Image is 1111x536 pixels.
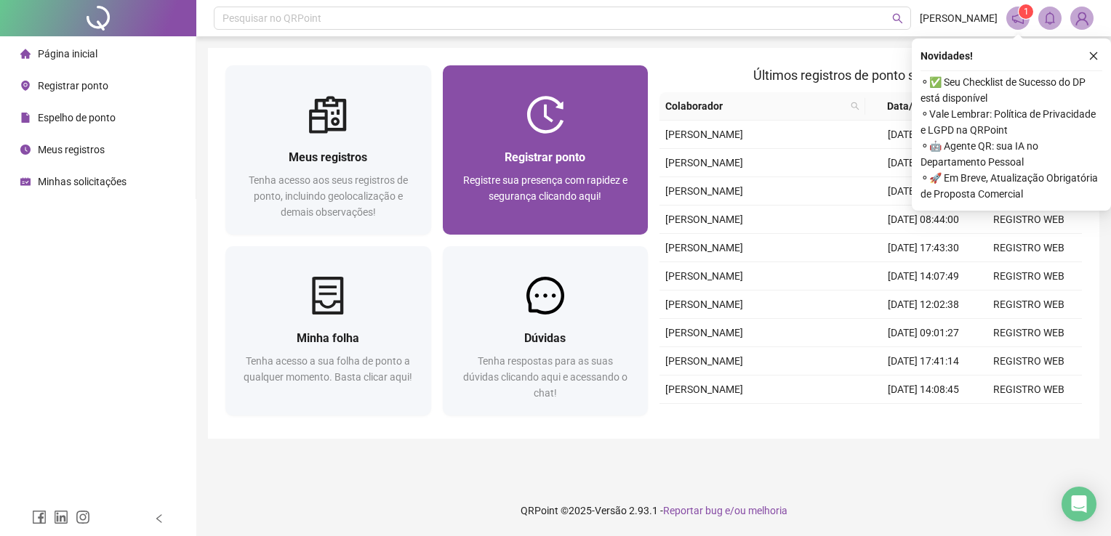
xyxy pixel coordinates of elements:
a: Meus registrosTenha acesso aos seus registros de ponto, incluindo geolocalização e demais observa... [225,65,431,235]
span: Registre sua presença com rapidez e segurança clicando aqui! [463,174,627,202]
span: Espelho de ponto [38,112,116,123]
span: [PERSON_NAME] [665,327,743,338]
span: Tenha respostas para as suas dúvidas clicando aqui e acessando o chat! [463,355,627,399]
span: left [154,513,164,524]
div: Open Intercom Messenger [1062,487,1096,521]
span: search [851,102,859,110]
td: [DATE] 17:43:30 [871,234,976,262]
span: 1 [1024,7,1029,17]
span: linkedin [54,510,68,524]
a: Registrar pontoRegistre sua presença com rapidez e segurança clicando aqui! [443,65,649,235]
sup: 1 [1019,4,1033,19]
span: Registrar ponto [38,80,108,92]
span: ⚬ Vale Lembrar: Política de Privacidade e LGPD na QRPoint [921,106,1102,138]
td: [DATE] 12:01:26 [871,177,976,206]
span: search [892,13,903,24]
img: 87183 [1071,7,1093,29]
td: [DATE] 14:07:49 [871,262,976,291]
span: file [20,113,31,123]
a: DúvidasTenha respostas para as suas dúvidas clicando aqui e acessando o chat! [443,246,649,415]
span: home [20,49,31,59]
td: REGISTRO WEB [976,404,1082,432]
th: Data/Hora [865,92,968,121]
td: REGISTRO WEB [976,319,1082,347]
span: [PERSON_NAME] [665,270,743,282]
td: [DATE] 08:44:00 [871,206,976,234]
span: environment [20,81,31,91]
span: [PERSON_NAME] [665,185,743,197]
span: Versão [595,505,627,516]
span: search [848,95,862,117]
span: [PERSON_NAME] [665,242,743,253]
span: notification [1011,12,1024,25]
td: [DATE] 17:41:14 [871,347,976,375]
span: Minhas solicitações [38,176,127,187]
span: Registrar ponto [505,150,585,164]
td: REGISTRO WEB [976,291,1082,319]
span: Página inicial [38,48,97,60]
span: schedule [20,176,31,187]
td: [DATE] 09:01:27 [871,319,976,347]
span: instagram [76,510,90,524]
span: Minha folha [297,331,359,345]
span: [PERSON_NAME] [665,157,743,168]
td: REGISTRO WEB [976,347,1082,375]
span: ⚬ 🤖 Agente QR: sua IA no Departamento Pessoal [921,138,1102,170]
span: clock-circle [20,145,31,155]
footer: QRPoint © 2025 - 2.93.1 - [196,485,1111,536]
span: ⚬ ✅ Seu Checklist de Sucesso do DP está disponível [921,74,1102,106]
span: ⚬ 🚀 Em Breve, Atualização Obrigatória de Proposta Comercial [921,170,1102,202]
td: REGISTRO WEB [976,375,1082,404]
span: Novidades ! [921,48,973,64]
span: [PERSON_NAME] [665,214,743,225]
span: facebook [32,510,47,524]
span: [PERSON_NAME] [665,355,743,367]
td: REGISTRO WEB [976,262,1082,291]
span: Últimos registros de ponto sincronizados [753,68,988,83]
span: [PERSON_NAME] [920,10,998,26]
span: Data/Hora [871,98,950,114]
span: Meus registros [289,150,367,164]
td: REGISTRO WEB [976,206,1082,234]
span: Tenha acesso aos seus registros de ponto, incluindo geolocalização e demais observações! [249,174,408,218]
td: [DATE] 12:02:38 [871,291,976,319]
span: close [1088,51,1099,61]
td: [DATE] 12:06:02 [871,404,976,432]
span: Tenha acesso a sua folha de ponto a qualquer momento. Basta clicar aqui! [244,355,412,383]
td: [DATE] 14:08:45 [871,375,976,404]
a: Minha folhaTenha acesso a sua folha de ponto a qualquer momento. Basta clicar aqui! [225,246,431,415]
td: [DATE] 17:44:18 [871,121,976,149]
span: Meus registros [38,144,105,155]
span: Colaborador [665,98,845,114]
span: Dúvidas [524,331,566,345]
span: bell [1043,12,1056,25]
span: [PERSON_NAME] [665,299,743,310]
span: Reportar bug e/ou melhoria [663,505,787,516]
span: [PERSON_NAME] [665,129,743,140]
td: REGISTRO WEB [976,234,1082,262]
td: [DATE] 14:14:47 [871,149,976,177]
span: [PERSON_NAME] [665,383,743,395]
